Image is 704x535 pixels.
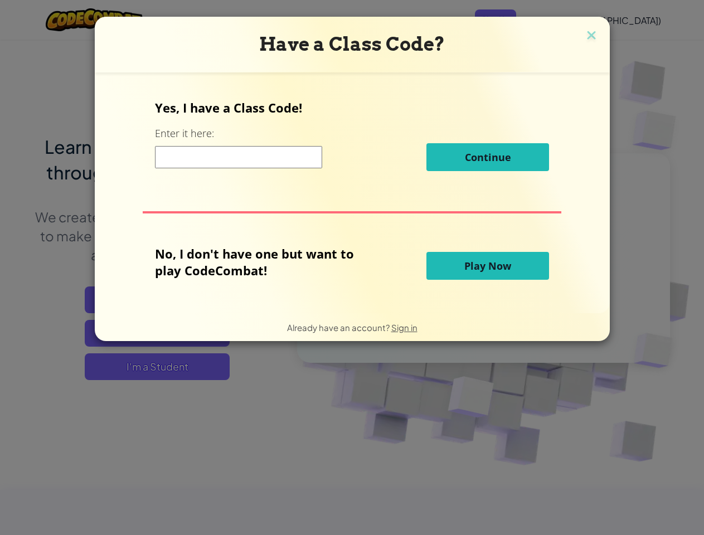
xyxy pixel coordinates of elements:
[464,259,511,273] span: Play Now
[259,33,445,55] span: Have a Class Code?
[287,322,391,333] span: Already have an account?
[155,99,549,116] p: Yes, I have a Class Code!
[465,150,511,164] span: Continue
[426,143,549,171] button: Continue
[155,245,371,279] p: No, I don't have one but want to play CodeCombat!
[426,252,549,280] button: Play Now
[391,322,417,333] a: Sign in
[584,28,599,45] img: close icon
[155,127,214,140] label: Enter it here:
